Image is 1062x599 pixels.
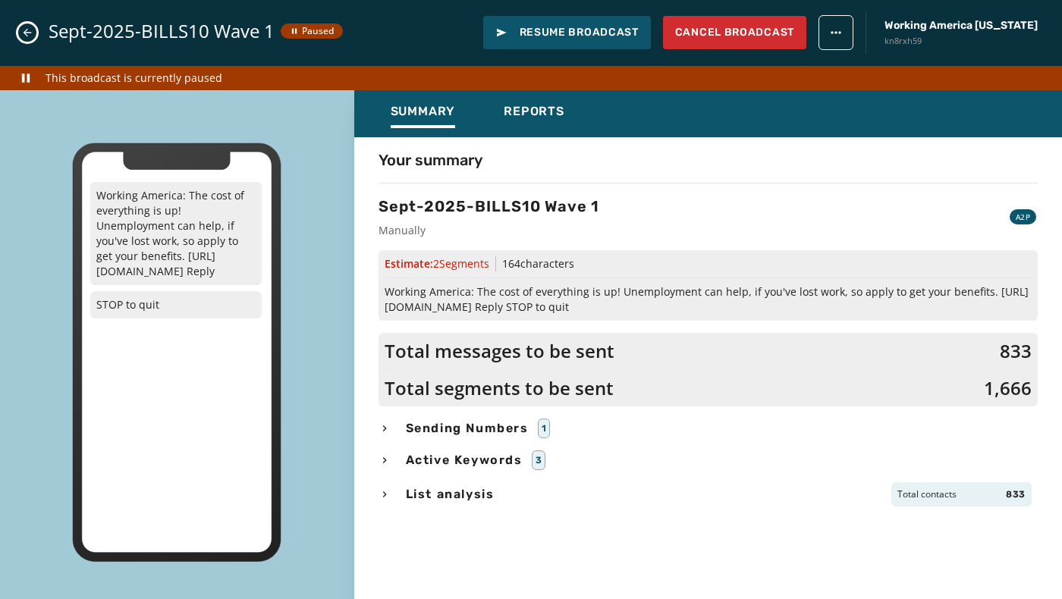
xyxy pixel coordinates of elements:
span: 2 Segment s [433,256,489,271]
button: Sending Numbers1 [379,419,1038,438]
span: Summary [391,104,456,119]
div: 3 [532,450,546,470]
button: Reports [492,96,577,131]
div: A2P [1010,209,1036,224]
span: Paused [290,25,334,37]
span: Working America [US_STATE] [884,18,1038,33]
span: Cancel Broadcast [675,25,794,40]
span: Estimate: [385,256,489,271]
span: Manually [379,223,599,238]
button: Cancel Broadcast [663,16,806,49]
span: Total messages to be sent [385,339,614,363]
button: List analysisTotal contacts833 [379,482,1038,506]
div: 1 [538,419,551,438]
button: broadcast action menu [818,15,853,50]
span: 1,666 [984,376,1032,400]
button: Summary [379,96,468,131]
button: Resume Broadcast [483,16,651,49]
span: Active Keywords [403,451,526,469]
span: kn8rxh59 [884,35,1038,48]
span: Resume Broadcast [495,25,639,40]
span: 164 characters [502,256,574,271]
span: Total contacts [897,488,957,500]
span: 833 [1000,339,1032,363]
h4: Your summary [379,149,482,171]
span: 833 [1006,488,1026,500]
span: Sending Numbers [403,419,532,437]
h3: Sept-2025-BILLS10 Wave 1 [379,196,599,217]
span: Total segments to be sent [385,376,614,400]
span: Reports [504,104,564,119]
span: Working America: The cost of everything is up! Unemployment can help, if you've lost work, so app... [385,284,1032,315]
span: List analysis [403,485,498,503]
button: Active Keywords3 [379,450,1038,470]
